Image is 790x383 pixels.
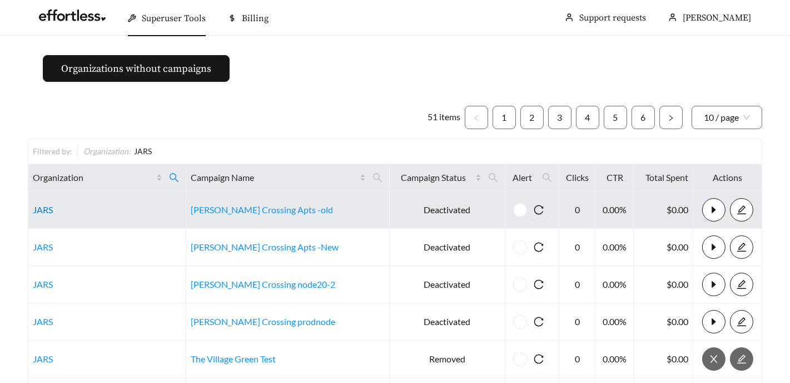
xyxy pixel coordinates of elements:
[33,242,53,252] a: JARS
[730,235,753,259] button: edit
[634,266,693,303] td: $0.00
[191,204,333,215] a: [PERSON_NAME] Crossing Apts -old
[704,106,750,129] span: 10 / page
[242,13,269,24] span: Billing
[527,310,550,333] button: reload
[683,12,751,23] span: [PERSON_NAME]
[693,164,762,191] th: Actions
[634,303,693,341] td: $0.00
[634,164,693,191] th: Total Spent
[394,171,473,184] span: Campaign Status
[577,106,599,129] a: 4
[527,198,550,222] button: reload
[702,235,726,259] button: caret-right
[559,164,596,191] th: Clicks
[493,106,516,129] li: 1
[604,106,627,129] a: 5
[596,191,634,229] td: 0.00%
[510,171,536,184] span: Alert
[527,205,550,215] span: reload
[596,341,634,378] td: 0.00%
[731,242,753,252] span: edit
[702,198,726,222] button: caret-right
[527,354,550,364] span: reload
[730,242,753,252] a: edit
[390,191,505,229] td: Deactivated
[731,317,753,327] span: edit
[465,106,488,129] button: left
[731,279,753,289] span: edit
[596,229,634,266] td: 0.00%
[730,204,753,215] a: edit
[559,303,596,341] td: 0
[169,173,179,183] span: search
[33,353,53,364] a: JARS
[390,303,505,341] td: Deactivated
[83,146,131,156] span: Organization :
[632,106,654,129] a: 6
[33,316,53,327] a: JARS
[465,106,488,129] li: Previous Page
[730,316,753,327] a: edit
[703,279,725,289] span: caret-right
[473,115,480,121] span: left
[527,279,550,289] span: reload
[604,106,627,129] li: 5
[559,229,596,266] td: 0
[527,235,550,259] button: reload
[692,106,762,129] div: Page Size
[33,145,77,157] div: Filtered by:
[632,106,655,129] li: 6
[33,279,53,289] a: JARS
[703,317,725,327] span: caret-right
[634,341,693,378] td: $0.00
[634,229,693,266] td: $0.00
[191,242,339,252] a: [PERSON_NAME] Crossing Apts -New
[33,204,53,215] a: JARS
[659,106,683,129] button: right
[191,353,276,364] a: The Village Green Test
[134,146,152,156] span: JARS
[731,205,753,215] span: edit
[142,13,206,24] span: Superuser Tools
[702,310,726,333] button: caret-right
[730,279,753,289] a: edit
[527,317,550,327] span: reload
[368,169,387,186] span: search
[576,106,599,129] li: 4
[527,273,550,296] button: reload
[527,347,550,371] button: reload
[703,242,725,252] span: caret-right
[579,12,646,23] a: Support requests
[659,106,683,129] li: Next Page
[730,310,753,333] button: edit
[559,191,596,229] td: 0
[548,106,572,129] li: 3
[730,273,753,296] button: edit
[596,266,634,303] td: 0.00%
[390,229,505,266] td: Deactivated
[520,106,544,129] li: 2
[484,169,503,186] span: search
[730,198,753,222] button: edit
[730,347,753,371] button: edit
[703,205,725,215] span: caret-right
[527,242,550,252] span: reload
[634,191,693,229] td: $0.00
[372,173,382,183] span: search
[390,341,505,378] td: Removed
[428,106,460,129] li: 51 items
[191,171,357,184] span: Campaign Name
[730,353,753,364] a: edit
[521,106,543,129] a: 2
[668,115,674,121] span: right
[702,273,726,296] button: caret-right
[43,55,230,82] button: Organizations without campaigns
[165,169,183,186] span: search
[542,173,552,183] span: search
[559,341,596,378] td: 0
[488,173,498,183] span: search
[191,279,335,289] a: [PERSON_NAME] Crossing node20-2
[538,169,557,186] span: search
[596,164,634,191] th: CTR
